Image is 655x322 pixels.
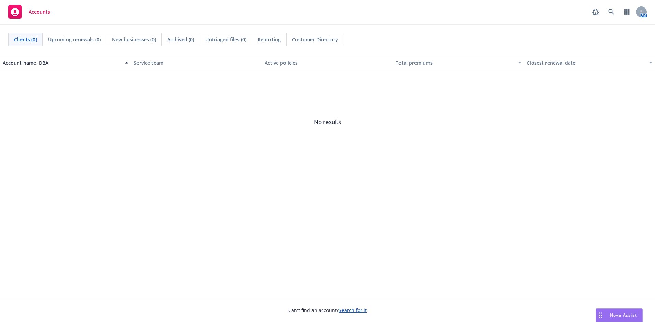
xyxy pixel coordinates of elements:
span: Customer Directory [292,36,338,43]
div: Account name, DBA [3,59,121,66]
span: New businesses (0) [112,36,156,43]
span: Can't find an account? [288,307,367,314]
button: Closest renewal date [524,55,655,71]
a: Search [605,5,618,19]
span: Archived (0) [167,36,194,43]
button: Nova Assist [596,308,643,322]
a: Search for it [339,307,367,313]
a: Report a Bug [589,5,602,19]
span: Clients (0) [14,36,37,43]
div: Service team [134,59,259,66]
span: Untriaged files (0) [205,36,246,43]
span: Upcoming renewals (0) [48,36,101,43]
div: Active policies [265,59,390,66]
span: Accounts [29,9,50,15]
a: Switch app [620,5,634,19]
div: Total premiums [396,59,514,66]
button: Active policies [262,55,393,71]
span: Nova Assist [610,312,637,318]
button: Service team [131,55,262,71]
span: Reporting [258,36,281,43]
div: Closest renewal date [527,59,645,66]
a: Accounts [5,2,53,21]
button: Total premiums [393,55,524,71]
div: Drag to move [596,309,605,322]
